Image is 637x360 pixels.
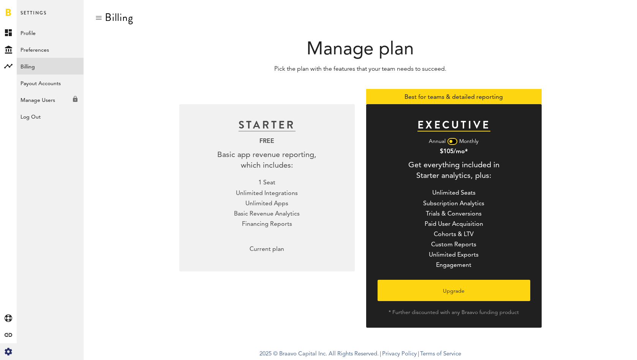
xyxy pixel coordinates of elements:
[366,89,542,104] div: Best for teams & detailed reporting
[17,24,84,41] a: Profile
[234,189,300,198] div: Unlimited Integrations
[423,230,484,239] div: Cohorts & LTV
[16,5,43,12] span: Support
[429,138,446,145] div: Annual
[259,349,379,360] span: 2025 © Braavo Capital Inc. All Rights Reserved.
[423,251,484,259] div: Unlimited Exports
[423,210,484,218] div: Trials & Conversions
[423,220,484,228] div: Paid User Acquisition
[95,65,626,74] p: Pick the plan with the features that your team needs to succeed.
[259,137,274,146] div: FREE
[191,239,343,260] div: Current plan
[17,91,84,105] div: Available only for Executive Analytics subscribers and funding clients
[408,160,499,181] div: Get everything included in Starter analytics, plus:
[239,119,296,132] div: STARTER
[423,189,484,198] div: Unlimited Seats
[378,309,530,316] div: * Further discounted with any Braavo funding product
[417,119,490,132] div: EXECUTIVE
[217,150,316,171] div: Basic app revenue reporting, which includes:
[307,41,414,59] span: Manage plan
[378,280,530,301] button: Upgrade
[234,220,300,228] div: Financing Reports
[17,75,84,91] a: Payout Accounts
[420,351,461,357] a: Terms of Service
[17,41,84,58] a: Preferences
[234,179,300,187] div: 1 Seat
[423,200,484,208] div: Subscription Analytics
[17,58,84,75] a: Billing
[382,351,417,357] a: Privacy Policy
[21,8,47,24] span: Settings
[423,261,484,270] div: Engagement
[105,11,133,24] div: Billing
[423,241,484,249] div: Custom Reports
[234,210,300,218] div: Basic Revenue Analytics
[17,108,84,122] div: Log Out
[234,200,300,208] div: Unlimited Apps
[459,138,479,145] div: Monthly
[440,147,468,156] div: $105/mo*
